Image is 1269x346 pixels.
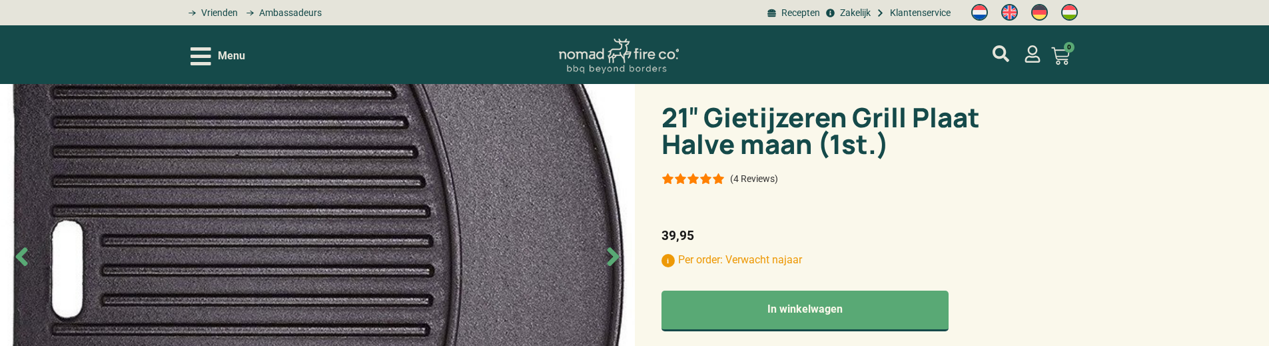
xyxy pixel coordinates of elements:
img: Nederlands [971,4,988,21]
span: Recepten [778,6,820,20]
span: Ambassadeurs [256,6,322,20]
span: Menu [218,48,245,64]
a: mijn account [1024,45,1041,63]
a: grill bill zakeljk [823,6,870,20]
img: Hongaars [1061,4,1078,21]
a: Switch to Duits [1025,1,1055,25]
span: Vrienden [198,6,238,20]
span: Klantenservice [887,6,951,20]
span: Previous slide [7,242,37,272]
div: Open/Close Menu [191,45,245,68]
h1: 21″ Gietijzeren Grill Plaat Halve maan (1st.) [661,104,1003,157]
a: mijn account [993,45,1009,62]
a: 0 [1035,39,1086,73]
p: (4 Reviews) [730,173,778,184]
a: grill bill vrienden [184,6,238,20]
span: Zakelijk [837,6,871,20]
a: Switch to Engels [995,1,1025,25]
img: Nomad Logo [559,39,679,74]
a: grill bill klantenservice [874,6,951,20]
button: In winkelwagen [661,291,949,331]
a: Switch to Hongaars [1055,1,1084,25]
a: BBQ recepten [765,6,820,20]
p: Per order: Verwacht najaar [661,252,1003,268]
span: Next slide [598,242,628,272]
img: Engels [1001,4,1018,21]
img: Duits [1031,4,1048,21]
span: 0 [1064,42,1074,53]
a: grill bill ambassadors [241,6,321,20]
